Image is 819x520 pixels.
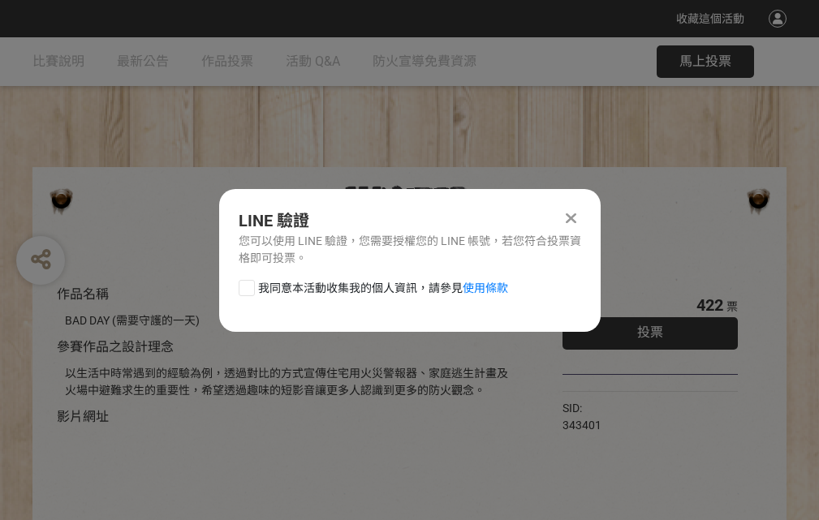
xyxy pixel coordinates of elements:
span: 馬上投票 [679,54,731,69]
span: 影片網址 [57,409,109,424]
a: 比賽說明 [32,37,84,86]
span: 投票 [637,324,663,340]
span: 活動 Q&A [286,54,340,69]
a: 最新公告 [117,37,169,86]
span: SID: 343401 [563,402,601,432]
a: 使用條款 [463,281,508,294]
span: 收藏這個活動 [676,12,744,25]
div: 您可以使用 LINE 驗證，您需要授權您的 LINE 帳號，若您符合投票資格即可投票。 [239,233,581,267]
span: 作品名稱 [57,286,109,302]
span: 參賽作品之設計理念 [57,339,174,355]
a: 防火宣導免費資源 [373,37,476,86]
span: 防火宣導免費資源 [373,54,476,69]
span: 票 [726,300,738,313]
a: 作品投票 [201,37,253,86]
div: LINE 驗證 [239,208,581,233]
span: 422 [696,295,723,315]
div: BAD DAY (需要守護的一天) [65,312,514,329]
span: 作品投票 [201,54,253,69]
div: 以生活中時常遇到的經驗為例，透過對比的方式宣傳住宅用火災警報器、家庭逃生計畫及火場中避難求生的重要性，希望透過趣味的短影音讓更多人認識到更多的防火觀念。 [65,365,514,399]
button: 馬上投票 [657,45,754,78]
span: 比賽說明 [32,54,84,69]
iframe: Facebook Share [606,400,687,416]
span: 我同意本活動收集我的個人資訊，請參見 [258,280,508,297]
a: 活動 Q&A [286,37,340,86]
span: 最新公告 [117,54,169,69]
